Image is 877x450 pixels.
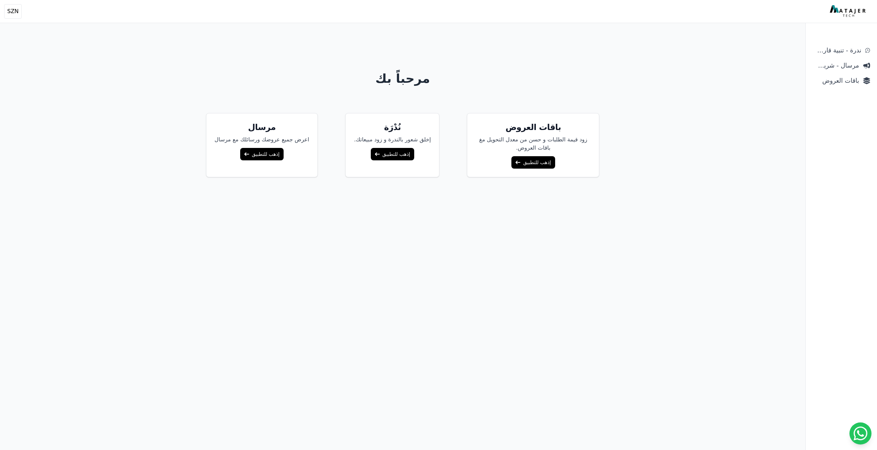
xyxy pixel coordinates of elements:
[371,148,414,160] a: إذهب للتطبيق
[813,61,859,70] span: مرسال - شريط دعاية
[354,136,431,144] p: إخلق شعور بالندرة و زود مبيعاتك.
[138,72,667,86] h1: مرحباً بك
[7,7,19,16] span: SZN
[813,76,859,86] span: باقات العروض
[830,5,867,18] img: MatajerTech Logo
[813,46,861,55] span: ندرة - تنبية قارب علي النفاذ
[215,136,309,144] p: اعرض جميع عروضك ورسائلك مع مرسال
[476,136,591,152] p: زود قيمة الطلبات و حسن من معدل التحويل مغ باقات العروض.
[476,122,591,133] h5: باقات العروض
[240,148,284,160] a: إذهب للتطبيق
[4,4,22,19] button: SZN
[215,122,309,133] h5: مرسال
[354,122,431,133] h5: نُدْرَة
[511,156,555,169] a: إذهب للتطبيق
